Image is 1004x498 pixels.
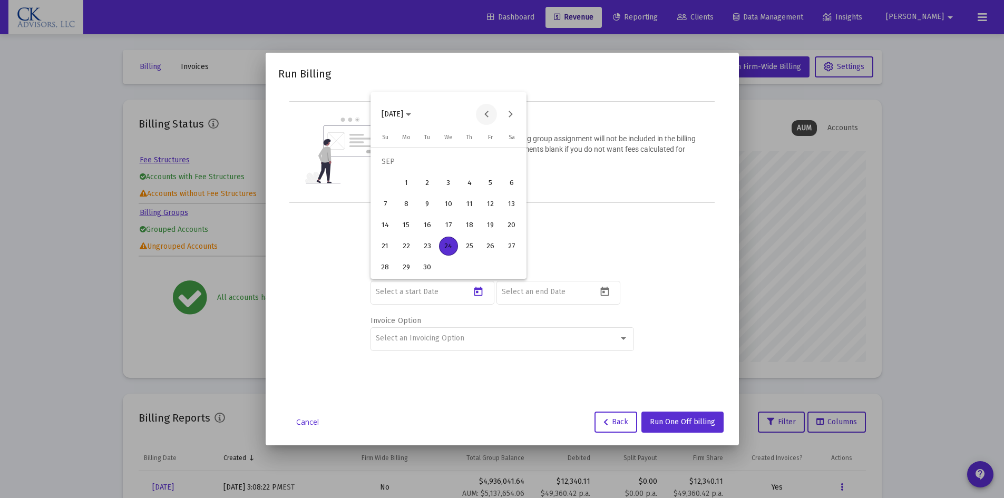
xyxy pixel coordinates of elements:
[417,193,438,214] button: 2025-09-09
[397,237,416,256] div: 22
[418,194,437,213] div: 9
[376,258,395,277] div: 28
[417,257,438,278] button: 2025-09-30
[502,173,521,192] div: 6
[438,214,459,236] button: 2025-09-17
[375,151,522,172] td: SEP
[417,236,438,257] button: 2025-09-23
[397,216,416,235] div: 15
[438,236,459,257] button: 2025-09-24
[444,134,453,141] span: We
[397,258,416,277] div: 29
[502,237,521,256] div: 27
[396,193,417,214] button: 2025-09-08
[460,237,479,256] div: 25
[501,172,522,193] button: 2025-09-06
[376,194,395,213] div: 7
[439,194,458,213] div: 10
[480,236,501,257] button: 2025-09-26
[480,193,501,214] button: 2025-09-12
[466,134,472,141] span: Th
[402,134,411,141] span: Mo
[418,258,437,277] div: 30
[481,194,500,213] div: 12
[396,236,417,257] button: 2025-09-22
[460,173,479,192] div: 4
[418,237,437,256] div: 23
[439,173,458,192] div: 3
[501,193,522,214] button: 2025-09-13
[481,173,500,192] div: 5
[418,216,437,235] div: 16
[481,216,500,235] div: 19
[397,194,416,213] div: 8
[396,172,417,193] button: 2025-09-01
[480,214,501,236] button: 2025-09-19
[501,214,522,236] button: 2025-09-20
[481,237,500,256] div: 26
[501,236,522,257] button: 2025-09-27
[459,172,480,193] button: 2025-09-04
[375,193,396,214] button: 2025-09-07
[417,172,438,193] button: 2025-09-02
[382,110,403,119] span: [DATE]
[476,104,497,125] button: Previous month
[439,216,458,235] div: 17
[375,214,396,236] button: 2025-09-14
[396,214,417,236] button: 2025-09-15
[439,237,458,256] div: 24
[418,173,437,192] div: 2
[417,214,438,236] button: 2025-09-16
[502,216,521,235] div: 20
[480,172,501,193] button: 2025-09-05
[376,216,395,235] div: 14
[459,236,480,257] button: 2025-09-25
[382,134,388,141] span: Su
[509,134,515,141] span: Sa
[500,104,521,125] button: Next month
[502,194,521,213] div: 13
[376,237,395,256] div: 21
[460,194,479,213] div: 11
[459,214,480,236] button: 2025-09-18
[397,173,416,192] div: 1
[375,257,396,278] button: 2025-09-28
[459,193,480,214] button: 2025-09-11
[488,134,493,141] span: Fr
[373,104,420,125] button: Choose month and year
[424,134,430,141] span: Tu
[438,193,459,214] button: 2025-09-10
[375,236,396,257] button: 2025-09-21
[460,216,479,235] div: 18
[438,172,459,193] button: 2025-09-03
[396,257,417,278] button: 2025-09-29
